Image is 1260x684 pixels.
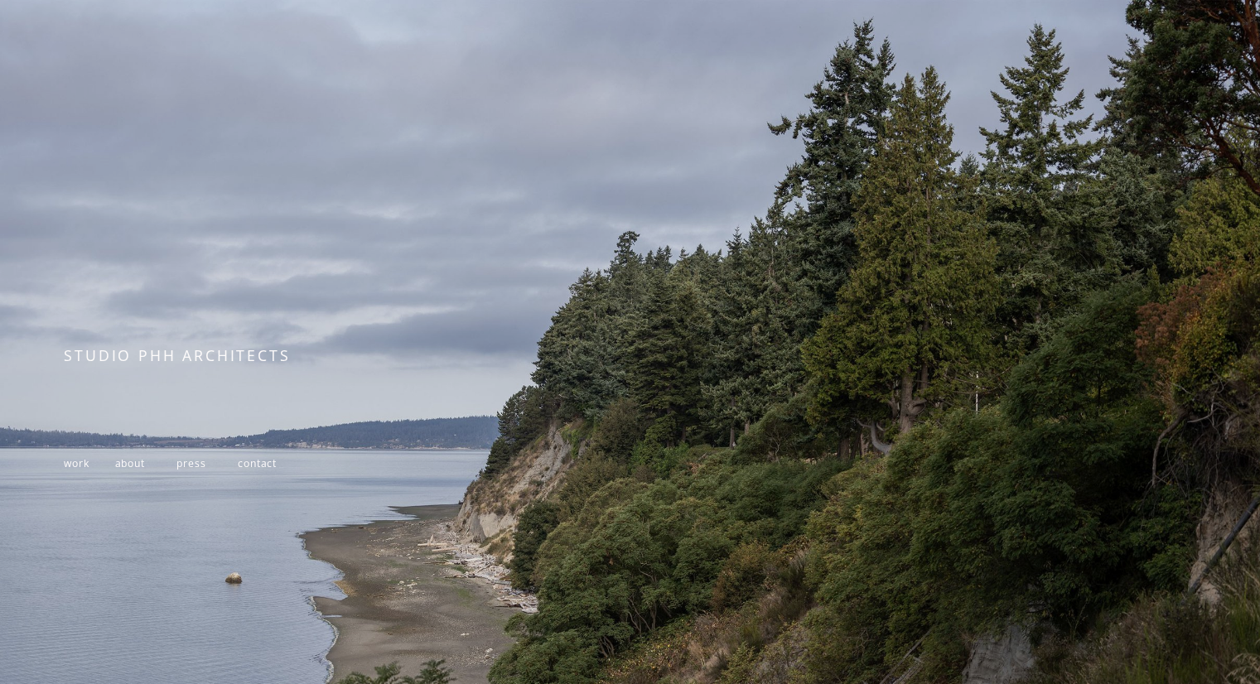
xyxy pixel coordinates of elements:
span: STUDIO PHH ARCHITECTS [64,345,290,365]
a: contact [238,456,277,470]
a: about [115,456,145,470]
a: work [64,456,89,470]
a: press [176,456,205,470]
